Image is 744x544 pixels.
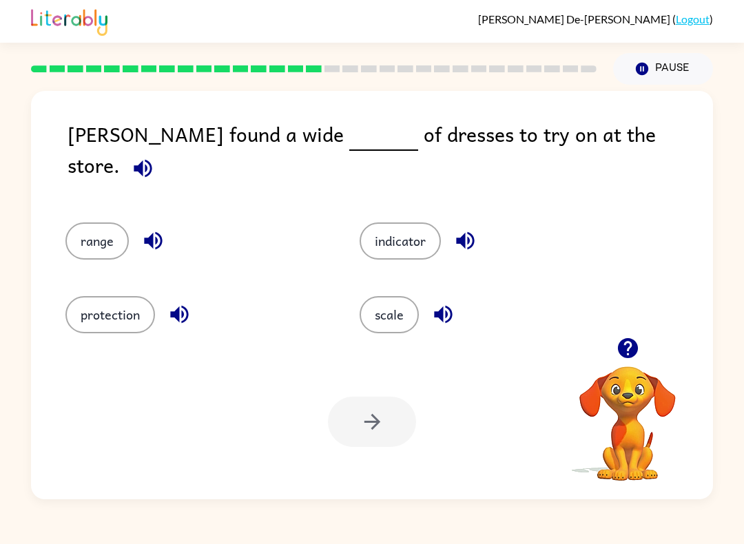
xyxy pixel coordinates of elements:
[613,53,713,85] button: Pause
[360,222,441,260] button: indicator
[31,6,107,36] img: Literably
[676,12,710,25] a: Logout
[559,345,696,483] video: Your browser must support playing .mp4 files to use Literably. Please try using another browser.
[478,12,713,25] div: ( )
[360,296,419,333] button: scale
[478,12,672,25] span: [PERSON_NAME] De-[PERSON_NAME]
[65,296,155,333] button: protection
[65,222,129,260] button: range
[68,118,713,195] div: [PERSON_NAME] found a wide of dresses to try on at the store.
